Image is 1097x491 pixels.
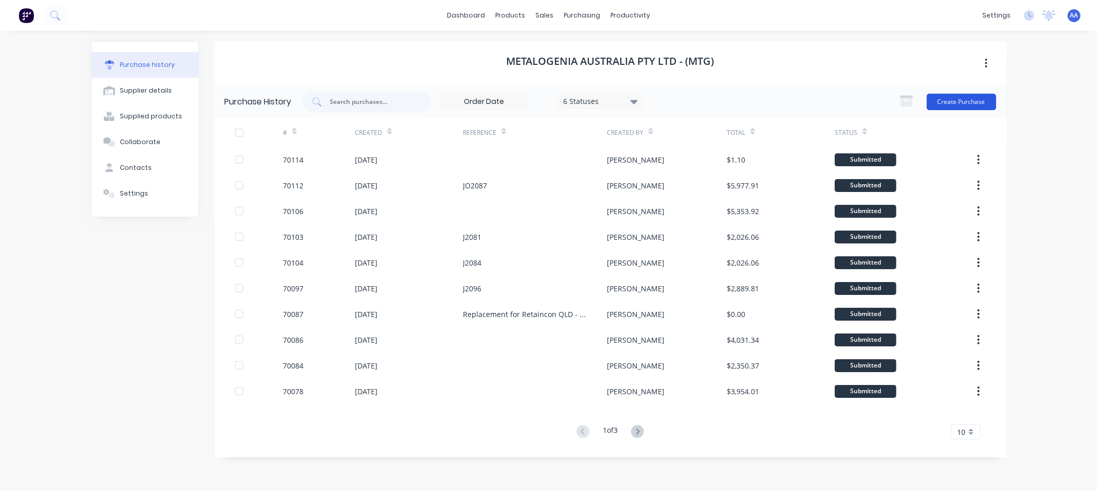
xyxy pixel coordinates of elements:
div: [DATE] [355,180,377,191]
div: Settings [120,189,148,198]
div: $5,353.92 [727,206,759,217]
div: J2096 [463,283,481,294]
div: 70087 [283,309,303,320]
div: Submitted [835,256,896,269]
div: 70112 [283,180,303,191]
div: sales [530,8,559,23]
div: JO2087 [463,180,487,191]
div: [DATE] [355,309,377,320]
div: productivity [605,8,655,23]
div: 70078 [283,386,303,397]
input: Order Date [441,94,528,110]
div: 70084 [283,360,303,371]
div: Submitted [835,334,896,346]
div: Submitted [835,282,896,295]
div: [PERSON_NAME] [607,154,664,165]
div: J2084 [463,257,481,268]
button: Collaborate [92,129,199,155]
div: $2,026.06 [727,232,759,242]
div: Reference [463,128,496,137]
div: settings [977,8,1016,23]
div: [DATE] [355,360,377,371]
div: Total [727,128,745,137]
div: 70114 [283,154,303,165]
div: [PERSON_NAME] [607,257,664,268]
div: Supplier details [120,86,172,95]
div: Submitted [835,231,896,243]
div: $0.00 [727,309,745,320]
div: $2,026.06 [727,257,759,268]
div: Supplied products [120,112,182,121]
div: [PERSON_NAME] [607,309,664,320]
div: [PERSON_NAME] [607,360,664,371]
div: Submitted [835,179,896,192]
img: Factory [19,8,34,23]
div: [DATE] [355,257,377,268]
div: [PERSON_NAME] [607,386,664,397]
div: Submitted [835,359,896,372]
div: Status [835,128,857,137]
div: [DATE] [355,386,377,397]
div: 1 of 3 [603,425,618,440]
div: [PERSON_NAME] [607,180,664,191]
div: Purchase History [225,96,292,108]
div: Collaborate [120,137,160,147]
div: Replacement for Retaincon QLD - Ref [PERSON_NAME] [463,309,586,320]
div: 70097 [283,283,303,294]
span: AA [1070,11,1078,20]
div: purchasing [559,8,605,23]
button: Create Purchase [927,94,996,110]
button: Contacts [92,155,199,181]
div: 70086 [283,335,303,345]
div: Created By [607,128,643,137]
div: 70103 [283,232,303,242]
div: Submitted [835,308,896,321]
div: $2,350.37 [727,360,759,371]
div: products [490,8,530,23]
div: [PERSON_NAME] [607,206,664,217]
div: Created [355,128,382,137]
div: Submitted [835,385,896,398]
div: 6 Statuses [563,96,637,107]
button: Supplied products [92,103,199,129]
div: $5,977.91 [727,180,759,191]
div: [DATE] [355,206,377,217]
div: # [283,128,287,137]
div: $4,031.34 [727,335,759,345]
div: [PERSON_NAME] [607,283,664,294]
div: $3,954.01 [727,386,759,397]
div: 70104 [283,257,303,268]
div: [PERSON_NAME] [607,232,664,242]
input: Search purchases... [329,97,415,107]
button: Purchase history [92,52,199,78]
div: $2,889.81 [727,283,759,294]
div: [DATE] [355,335,377,345]
div: Contacts [120,163,152,172]
span: 10 [958,427,966,437]
div: Purchase history [120,60,175,69]
div: [DATE] [355,232,377,242]
h1: METALOGENIA AUSTRALIA PTY LTD - (MTG) [507,55,714,67]
div: [DATE] [355,283,377,294]
button: Settings [92,181,199,206]
div: J2081 [463,232,481,242]
div: Submitted [835,153,896,166]
div: $1.10 [727,154,745,165]
a: dashboard [442,8,490,23]
div: [DATE] [355,154,377,165]
div: 70106 [283,206,303,217]
button: Supplier details [92,78,199,103]
div: [PERSON_NAME] [607,335,664,345]
div: Submitted [835,205,896,218]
